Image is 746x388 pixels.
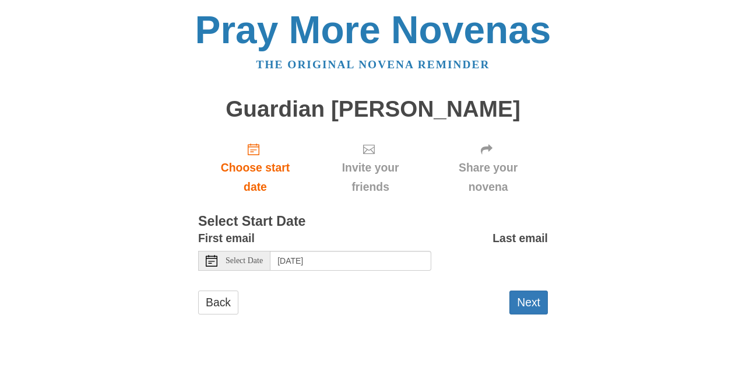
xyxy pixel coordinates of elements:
[198,97,548,122] h1: Guardian [PERSON_NAME]
[198,214,548,229] h3: Select Start Date
[198,291,238,314] a: Back
[226,257,263,265] span: Select Date
[198,133,312,202] a: Choose start date
[324,158,417,197] span: Invite your friends
[256,58,490,71] a: The original novena reminder
[210,158,301,197] span: Choose start date
[428,133,548,202] div: Click "Next" to confirm your start date first.
[440,158,536,197] span: Share your novena
[195,8,551,51] a: Pray More Novenas
[492,229,548,248] label: Last email
[312,133,428,202] div: Click "Next" to confirm your start date first.
[509,291,548,314] button: Next
[198,229,255,248] label: First email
